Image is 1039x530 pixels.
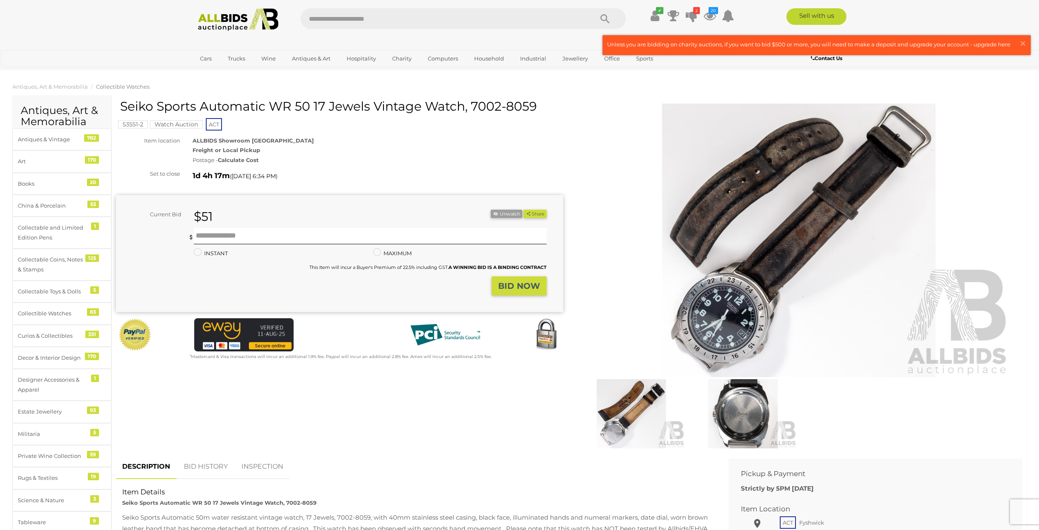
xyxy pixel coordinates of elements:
[18,429,86,439] div: Militaria
[693,7,700,14] i: 2
[118,120,148,128] mark: 53551-2
[87,451,99,458] div: 59
[741,505,998,513] h2: Item Location
[492,276,547,296] button: BID NOW
[12,347,111,369] a: Decor & Interior Design 170
[206,118,222,131] span: ACT
[404,318,487,351] img: PCI DSS compliant
[90,495,99,503] div: 3
[530,318,563,351] img: Secured by Rapid SSL
[96,83,149,90] a: Collectible Watches
[194,209,213,224] strong: $51
[110,136,186,145] div: Item location
[235,455,289,479] a: INSPECTION
[18,287,86,296] div: Collectable Toys & Dolls
[12,401,111,423] a: Estate Jewellery 93
[12,369,111,401] a: Designer Accessories & Apparel 1
[84,134,99,142] div: 782
[649,8,661,23] a: ✔
[18,179,86,189] div: Books
[656,7,663,14] i: ✔
[587,104,1011,377] img: Seiko Sports Automatic WR 50 17 Jewels Vintage Watch, 7002-8059
[12,249,111,281] a: Collectable Coins, Notes & Stamps 125
[118,318,152,351] img: Official PayPal Seal
[491,210,522,218] li: Unwatch this item
[578,379,685,448] img: Seiko Sports Automatic WR 50 17 Jewels Vintage Watch, 7002-8059
[741,470,998,478] h2: Pickup & Payment
[709,7,718,14] i: 20
[85,254,99,262] div: 125
[193,147,260,153] strong: Freight or Local Pickup
[90,286,99,294] div: 5
[193,155,563,165] div: Postage -
[599,52,625,65] a: Office
[1019,35,1027,51] span: ×
[422,52,463,65] a: Computers
[498,281,540,291] strong: BID NOW
[12,150,111,172] a: Art 170
[491,210,522,218] button: Unwatch
[193,137,314,144] strong: ALLBIDS Showroom [GEOGRAPHIC_DATA]
[193,8,283,31] img: Allbids.com.au
[811,55,842,61] b: Contact Us
[256,52,281,65] a: Wine
[18,518,86,527] div: Tableware
[195,52,217,65] a: Cars
[87,407,99,414] div: 93
[448,264,547,270] b: A WINNING BID IS A BINDING CONTRACT
[194,318,294,351] img: eWAY Payment Gateway
[18,496,86,505] div: Science & Nature
[685,8,698,23] a: 2
[87,201,99,208] div: 53
[780,516,796,529] span: ACT
[195,65,264,79] a: [GEOGRAPHIC_DATA]
[85,156,99,164] div: 170
[85,353,99,360] div: 170
[797,517,826,528] span: Fyshwick
[18,407,86,416] div: Estate Jewellery
[584,8,626,29] button: Search
[178,455,234,479] a: BID HISTORY
[12,83,88,90] a: Antiques, Art & Memorabilia
[194,249,228,258] label: INSTANT
[12,467,111,489] a: Rugs & Textiles 19
[110,169,186,179] div: Set to close
[12,489,111,511] a: Science & Nature 3
[91,375,99,382] div: 1
[12,173,111,195] a: Books 20
[12,325,111,347] a: Curios & Collectibles 331
[12,217,111,249] a: Collectable and Limited Edition Pens 1
[811,54,844,63] a: Contact Us
[150,121,202,128] a: Watch Auction
[12,445,111,467] a: Private Wine Collection 59
[18,157,86,166] div: Art
[18,451,86,461] div: Private Wine Collection
[21,105,103,128] h2: Antiques, Art & Memorabilia
[116,210,188,219] div: Current Bid
[150,120,202,128] mark: Watch Auction
[341,52,381,65] a: Hospitality
[87,179,99,186] div: 20
[230,173,277,179] span: ( )
[287,52,336,65] a: Antiques & Art
[122,499,316,506] strong: Seiko Sports Automatic WR 50 17 Jewels Vintage Watch, 7002-8059
[218,157,259,163] strong: Calculate Cost
[12,303,111,324] a: Collectible Watches 83
[122,488,710,496] h2: Item Details
[309,264,547,270] small: This Item will incur a Buyer's Premium of 22.5% including GST.
[193,171,230,180] strong: 1d 4h 17m
[373,249,412,258] label: MAXIMUM
[704,8,716,23] a: 20
[689,379,797,448] img: Seiko Sports Automatic WR 50 17 Jewels Vintage Watch, 7002-8059
[116,455,176,479] a: DESCRIPTION
[18,375,86,394] div: Designer Accessories & Apparel
[523,210,546,218] button: Share
[18,255,86,274] div: Collectable Coins, Notes & Stamps
[88,473,99,480] div: 19
[231,172,276,180] span: [DATE] 6:34 PM
[515,52,552,65] a: Industrial
[90,429,99,436] div: 5
[118,121,148,128] a: 53551-2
